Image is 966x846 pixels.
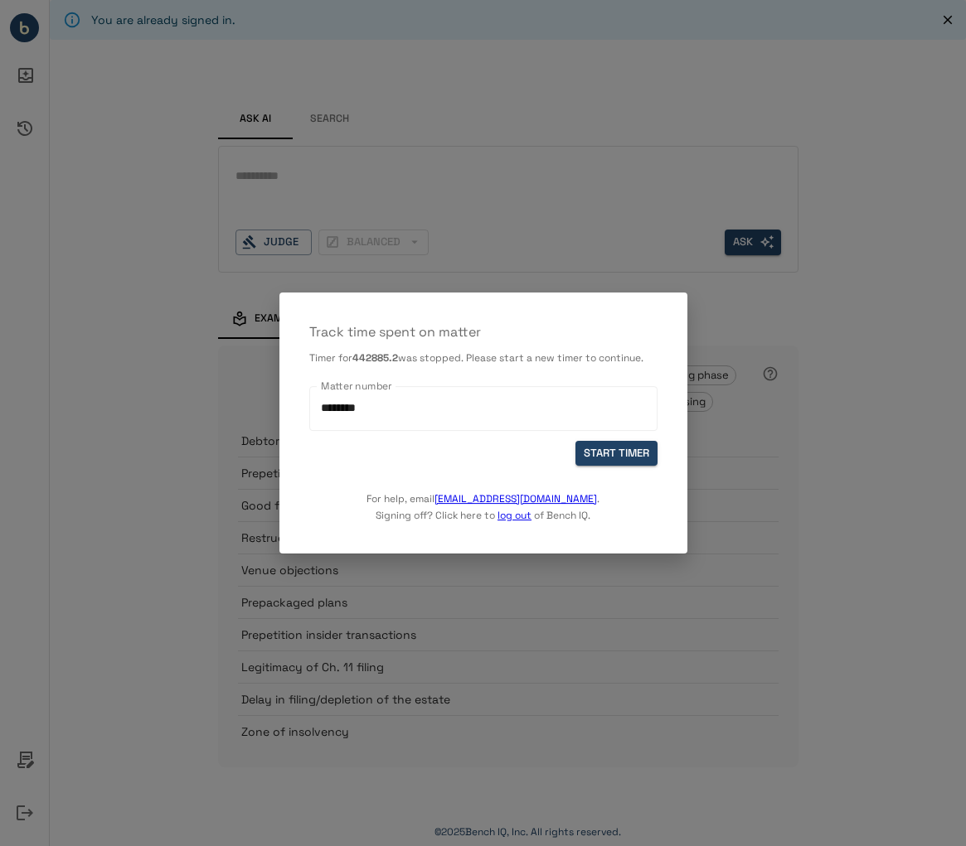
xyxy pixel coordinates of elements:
[309,351,352,365] span: Timer for
[575,441,658,467] button: START TIMER
[398,351,643,365] span: was stopped. Please start a new timer to continue.
[498,509,532,522] a: log out
[352,351,398,365] b: 442885.2
[321,379,392,394] label: Matter number
[434,492,597,505] a: [EMAIL_ADDRESS][DOMAIN_NAME]
[309,322,658,342] p: Track time spent on matter
[366,466,600,524] p: For help, email . Signing off? Click here to of Bench IQ.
